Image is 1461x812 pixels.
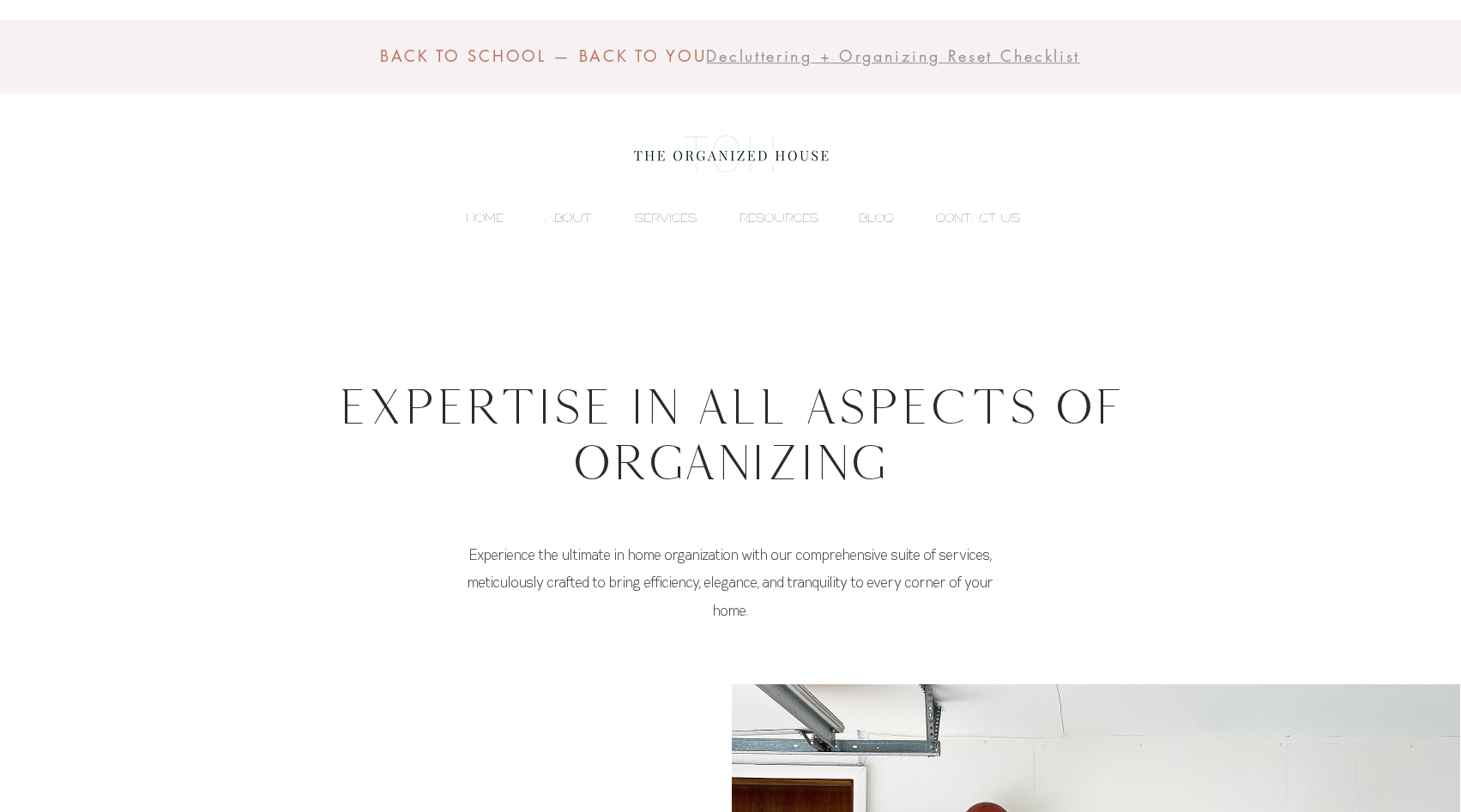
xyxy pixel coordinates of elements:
a: HOME [432,205,512,231]
span: Experience the ultimate in home organization with our comprehensive suite of services, meticulous... [468,544,993,620]
a: BLOG [827,205,903,231]
p: CONTACT US [927,205,1029,231]
p: RESOURCES [731,205,827,231]
p: ABOUT [536,205,600,231]
a: ABOUT [512,205,600,231]
img: the organized house [626,120,836,189]
a: RESOURCES [705,205,827,231]
nav: Site [432,205,1029,231]
p: BLOG [850,205,903,231]
p: HOME [457,205,512,231]
a: SERVICES [600,205,705,231]
a: Decluttering + Organizing Reset Checklist [706,46,1080,66]
a: CONTACT US [903,205,1029,231]
span: Decluttering + Organizing Reset Checklist [706,45,1080,66]
span: BACK TO SCHOOL — BACK TO YOU [380,45,707,66]
p: SERVICES [626,205,705,231]
span: Expertise in All Aspects of Organizing [338,378,1123,490]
